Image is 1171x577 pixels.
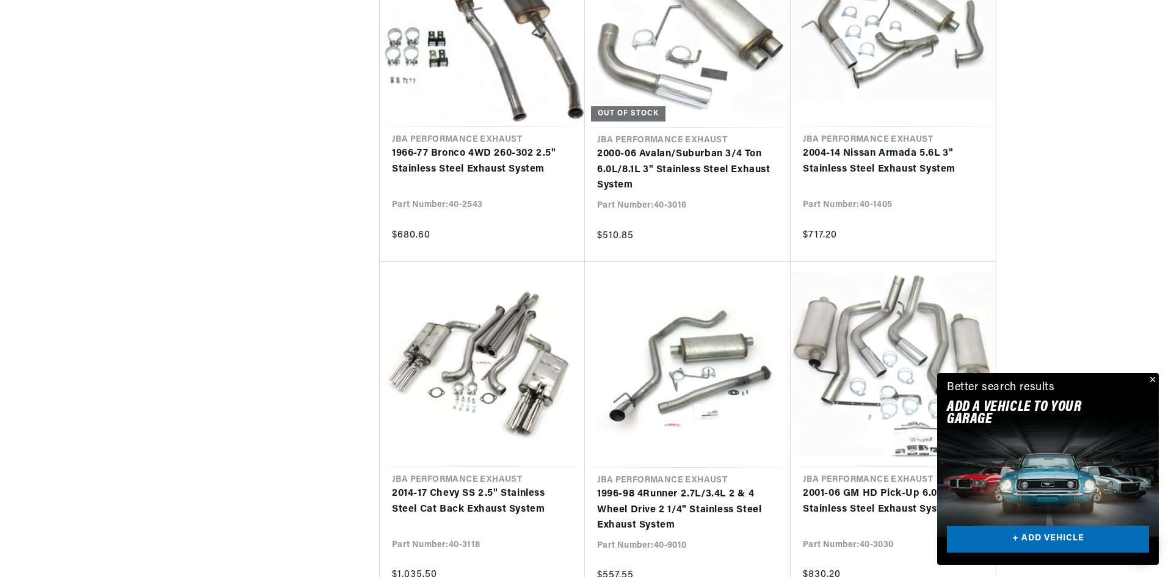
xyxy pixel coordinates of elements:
[947,526,1149,553] a: + ADD VEHICLE
[597,147,778,194] a: 2000-06 Avalan/Suburban 3/4 Ton 6.0L/8.1L 3" Stainless Steel Exhaust System
[803,146,984,177] a: 2004-14 Nissan Armada 5.6L 3" Stainless Steel Exhaust System
[392,486,573,517] a: 2014-17 Chevy SS 2.5" Stainless Steel Cat Back Exhaust System
[803,486,984,517] a: 2001-06 GM HD Pick-Up 6.0L/8.1L 3" Stainless Steel Exhaust System
[597,487,778,534] a: 1996-98 4Runner 2.7L/3.4L 2 & 4 Wheel Drive 2 1/4" Stainless Steel Exhaust System
[947,401,1118,426] h2: Add A VEHICLE to your garage
[392,146,573,177] a: 1966-77 Bronco 4WD 260-302 2.5" Stainless Steel Exhaust System
[1144,373,1159,388] button: Close
[947,379,1055,397] div: Better search results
